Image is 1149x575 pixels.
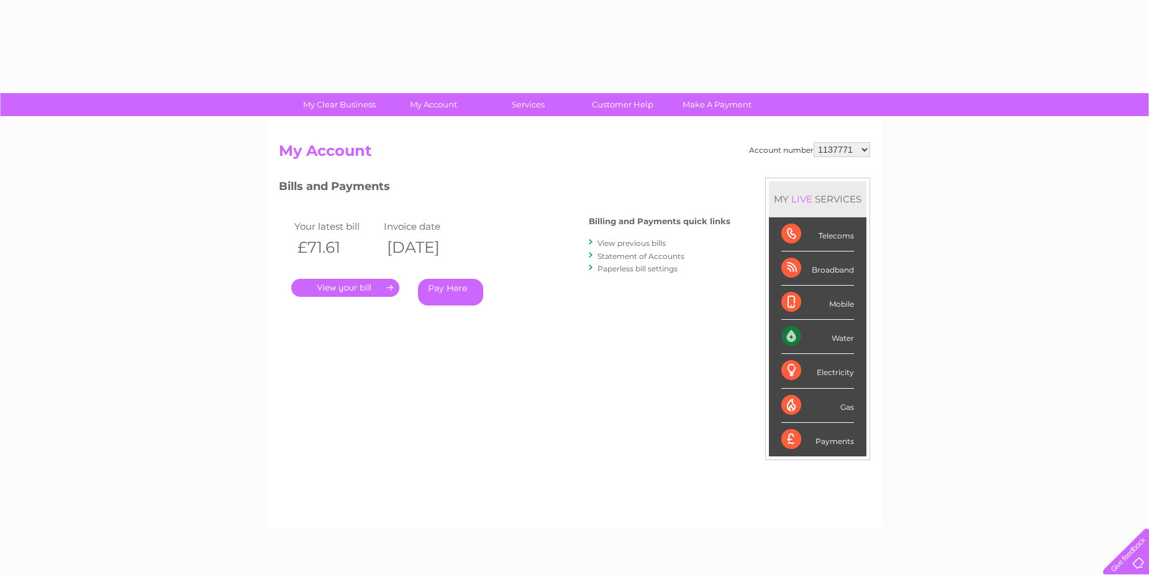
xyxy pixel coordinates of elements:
div: Broadband [781,251,854,286]
a: Pay Here [418,279,483,306]
a: View previous bills [597,238,666,248]
div: MY SERVICES [769,181,866,217]
td: Invoice date [381,218,470,235]
h2: My Account [279,142,870,166]
div: Electricity [781,354,854,388]
a: Paperless bill settings [597,264,678,273]
h4: Billing and Payments quick links [589,217,730,226]
div: Payments [781,423,854,456]
div: Water [781,320,854,354]
div: Telecoms [781,217,854,251]
td: Your latest bill [291,218,381,235]
div: Mobile [781,286,854,320]
a: Services [477,93,579,116]
a: Statement of Accounts [597,251,684,261]
th: £71.61 [291,235,381,260]
a: Make A Payment [666,93,768,116]
a: My Clear Business [288,93,391,116]
div: Gas [781,389,854,423]
div: Account number [749,142,870,157]
th: [DATE] [381,235,470,260]
a: My Account [383,93,485,116]
div: LIVE [789,193,815,205]
h3: Bills and Payments [279,178,730,199]
a: . [291,279,399,297]
a: Customer Help [571,93,674,116]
